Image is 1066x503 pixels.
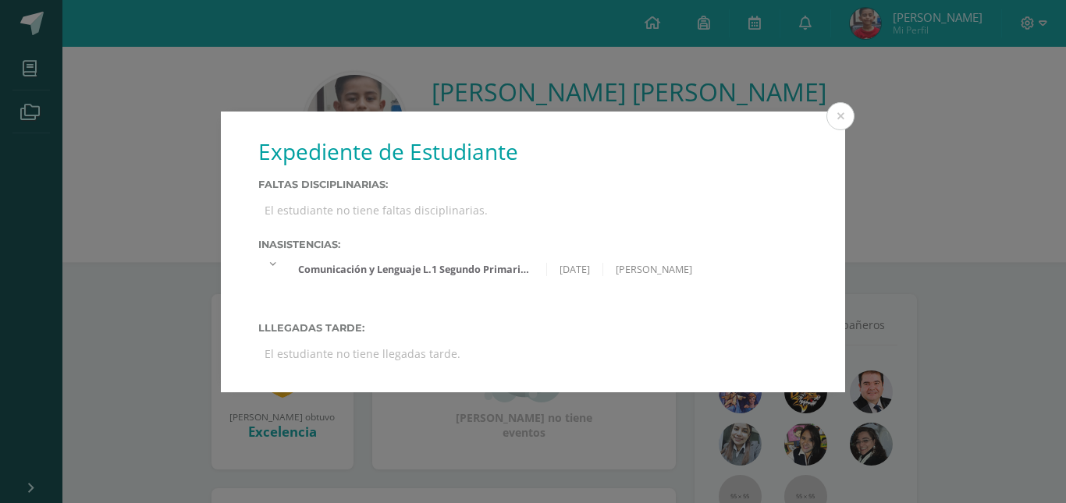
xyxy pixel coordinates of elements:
button: Close (Esc) [826,102,855,130]
div: [DATE] [547,263,603,276]
h1: Expediente de Estudiante [258,136,808,166]
div: El estudiante no tiene llegadas tarde. [258,340,808,367]
label: Lllegadas tarde: [258,322,808,334]
div: Comunicación y Lenguaje L.1 Segundo Primaria Inicial 'A' [286,263,546,276]
label: Inasistencias: [258,239,808,250]
div: El estudiante no tiene faltas disciplinarias. [258,197,808,224]
div: [PERSON_NAME] [603,263,705,276]
label: Faltas Disciplinarias: [258,179,808,190]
